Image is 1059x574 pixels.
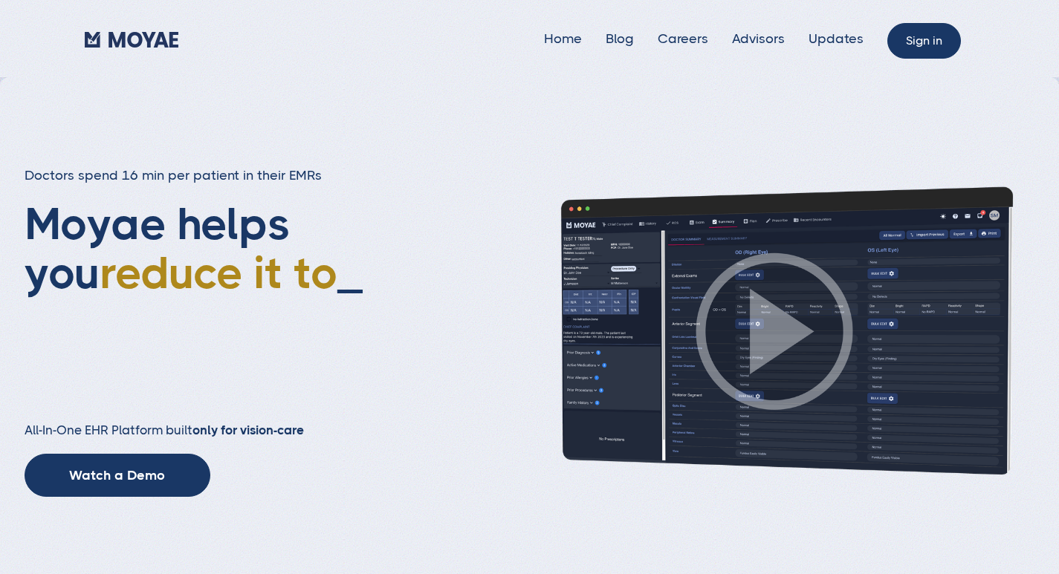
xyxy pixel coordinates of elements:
img: Moyae Logo [85,32,178,48]
h2: All-In-One EHR Platform built [25,423,420,439]
h1: Moyae helps you [25,200,420,393]
a: Careers [658,31,708,46]
a: Updates [809,31,864,46]
h3: Doctors spend 16 min per patient in their EMRs [25,166,420,185]
a: Home [544,31,582,46]
span: _ [337,247,363,299]
a: Advisors [732,31,785,46]
strong: only for vision-care [192,423,304,437]
a: home [85,27,178,50]
a: Blog [606,31,634,46]
a: Watch a Demo [25,454,210,497]
img: Patient history screenshot [515,185,1035,477]
span: reduce it to [100,247,337,299]
a: Sign in [887,23,961,59]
